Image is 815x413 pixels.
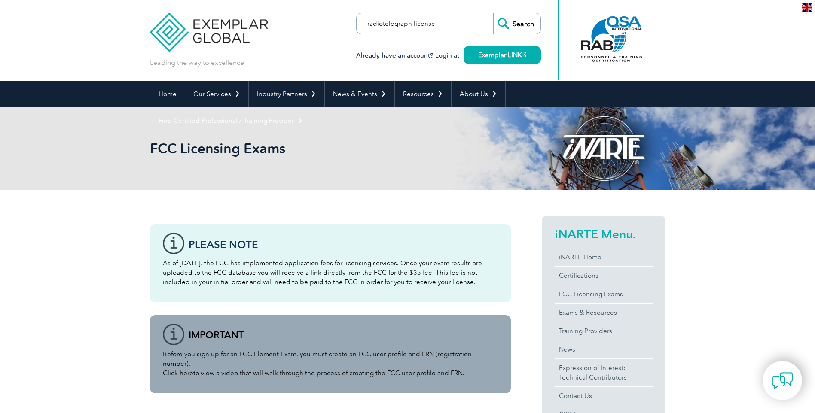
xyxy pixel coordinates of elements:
a: Expression of Interest:Technical Contributors [555,359,653,386]
a: Certifications [555,267,653,285]
a: Industry Partners [249,81,324,107]
a: Training Providers [555,322,653,340]
a: Exemplar LINK [464,46,541,64]
input: Search [493,13,540,34]
a: About Us [452,81,505,107]
a: Contact Us [555,387,653,405]
a: Find Certified Professional / Training Provider [150,107,311,134]
h3: Already have an account? Login at [356,50,541,61]
a: FCC Licensing Exams [555,285,653,303]
a: News & Events [325,81,394,107]
img: open_square.png [522,52,526,57]
a: Resources [395,81,451,107]
img: en [802,3,812,12]
p: Before you sign up for an FCC Element Exam, you must create an FCC user profile and FRN (registra... [163,349,498,378]
a: Home [150,81,185,107]
p: Leading the way to excellence [150,58,244,67]
h2: FCC Licensing Exams [150,142,511,155]
img: contact-chat.png [772,370,793,392]
a: Our Services [185,81,248,107]
p: As of [DATE], the FCC has implemented application fees for licensing services. Once your exam res... [163,258,498,287]
a: iNARTE Home [555,248,653,266]
a: News [555,340,653,358]
a: Click here [163,369,193,377]
a: Exams & Resources [555,304,653,322]
h3: Please note [189,239,498,250]
h2: iNARTE Menu. [555,227,653,241]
